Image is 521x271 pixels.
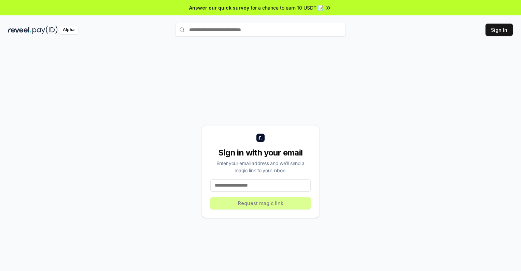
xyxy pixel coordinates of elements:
[189,4,249,11] span: Answer our quick survey
[210,160,311,174] div: Enter your email address and we’ll send a magic link to your inbox.
[210,147,311,158] div: Sign in with your email
[485,24,513,36] button: Sign In
[251,4,324,11] span: for a chance to earn 10 USDT 📝
[32,26,58,34] img: pay_id
[8,26,31,34] img: reveel_dark
[256,134,265,142] img: logo_small
[59,26,78,34] div: Alpha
